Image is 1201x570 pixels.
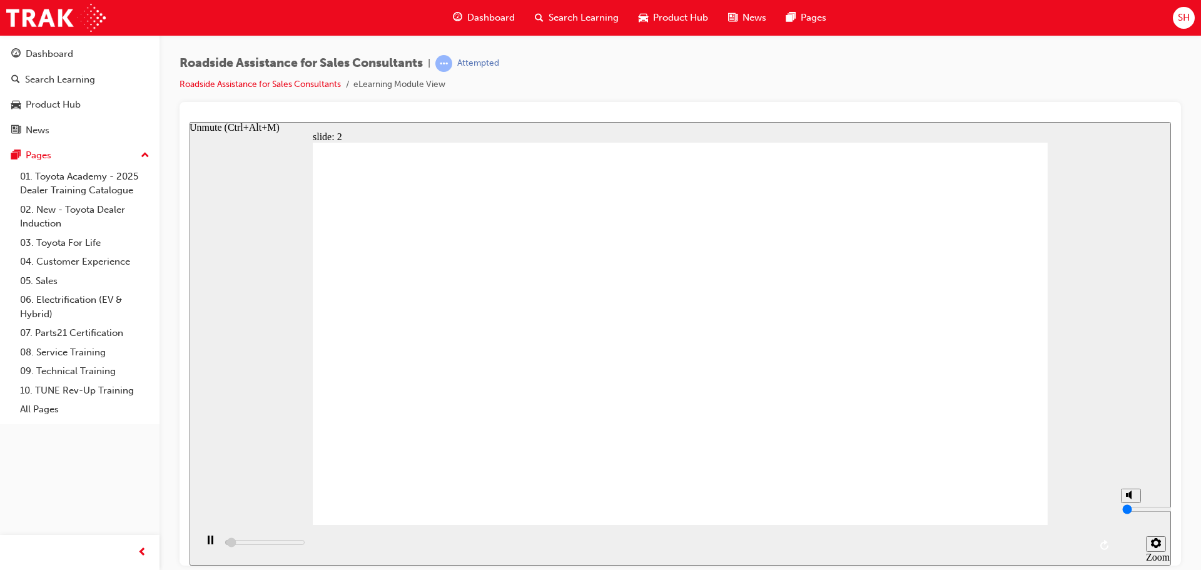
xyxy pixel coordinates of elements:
a: guage-iconDashboard [443,5,525,31]
span: News [742,11,766,25]
span: news-icon [11,125,21,136]
a: 01. Toyota Academy - 2025 Dealer Training Catalogue [15,167,155,200]
button: Pages [5,144,155,167]
div: Attempted [457,58,499,69]
a: Dashboard [5,43,155,66]
span: Search Learning [549,11,619,25]
span: Product Hub [653,11,708,25]
a: search-iconSearch Learning [525,5,629,31]
a: 08. Service Training [15,343,155,362]
div: misc controls [925,403,975,444]
a: 07. Parts21 Certification [15,323,155,343]
div: Product Hub [26,98,81,112]
div: Search Learning [25,73,95,87]
a: 04. Customer Experience [15,252,155,272]
li: eLearning Module View [353,78,445,92]
button: pause [6,413,28,434]
button: replay [906,414,925,433]
span: news-icon [728,10,737,26]
span: prev-icon [138,545,147,561]
span: SH [1178,11,1190,25]
span: search-icon [535,10,544,26]
span: car-icon [639,10,648,26]
span: Pages [801,11,826,25]
span: up-icon [141,148,149,164]
div: Pages [26,148,51,163]
span: guage-icon [11,49,21,60]
a: Roadside Assistance for Sales Consultants [180,79,341,89]
a: 02. New - Toyota Dealer Induction [15,200,155,233]
span: pages-icon [786,10,796,26]
a: 06. Electrification (EV & Hybrid) [15,290,155,323]
span: guage-icon [453,10,462,26]
a: News [5,119,155,142]
div: Dashboard [26,47,73,61]
div: playback controls [6,403,925,444]
label: Zoom to fit [956,430,980,463]
a: news-iconNews [718,5,776,31]
a: 05. Sales [15,272,155,291]
img: Trak [6,4,106,32]
a: All Pages [15,400,155,419]
div: News [26,123,49,138]
button: SH [1173,7,1195,29]
a: car-iconProduct Hub [629,5,718,31]
a: 10. TUNE Rev-Up Training [15,381,155,400]
span: pages-icon [11,150,21,161]
span: Dashboard [467,11,515,25]
a: 09. Technical Training [15,362,155,381]
span: search-icon [11,74,20,86]
span: car-icon [11,99,21,111]
button: Settings [956,414,976,430]
a: Product Hub [5,93,155,116]
a: 03. Toyota For Life [15,233,155,253]
span: learningRecordVerb_ATTEMPT-icon [435,55,452,72]
a: pages-iconPages [776,5,836,31]
a: Search Learning [5,68,155,91]
button: DashboardSearch LearningProduct HubNews [5,40,155,144]
input: slide progress [35,415,116,425]
span: | [428,56,430,71]
span: Roadside Assistance for Sales Consultants [180,56,423,71]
